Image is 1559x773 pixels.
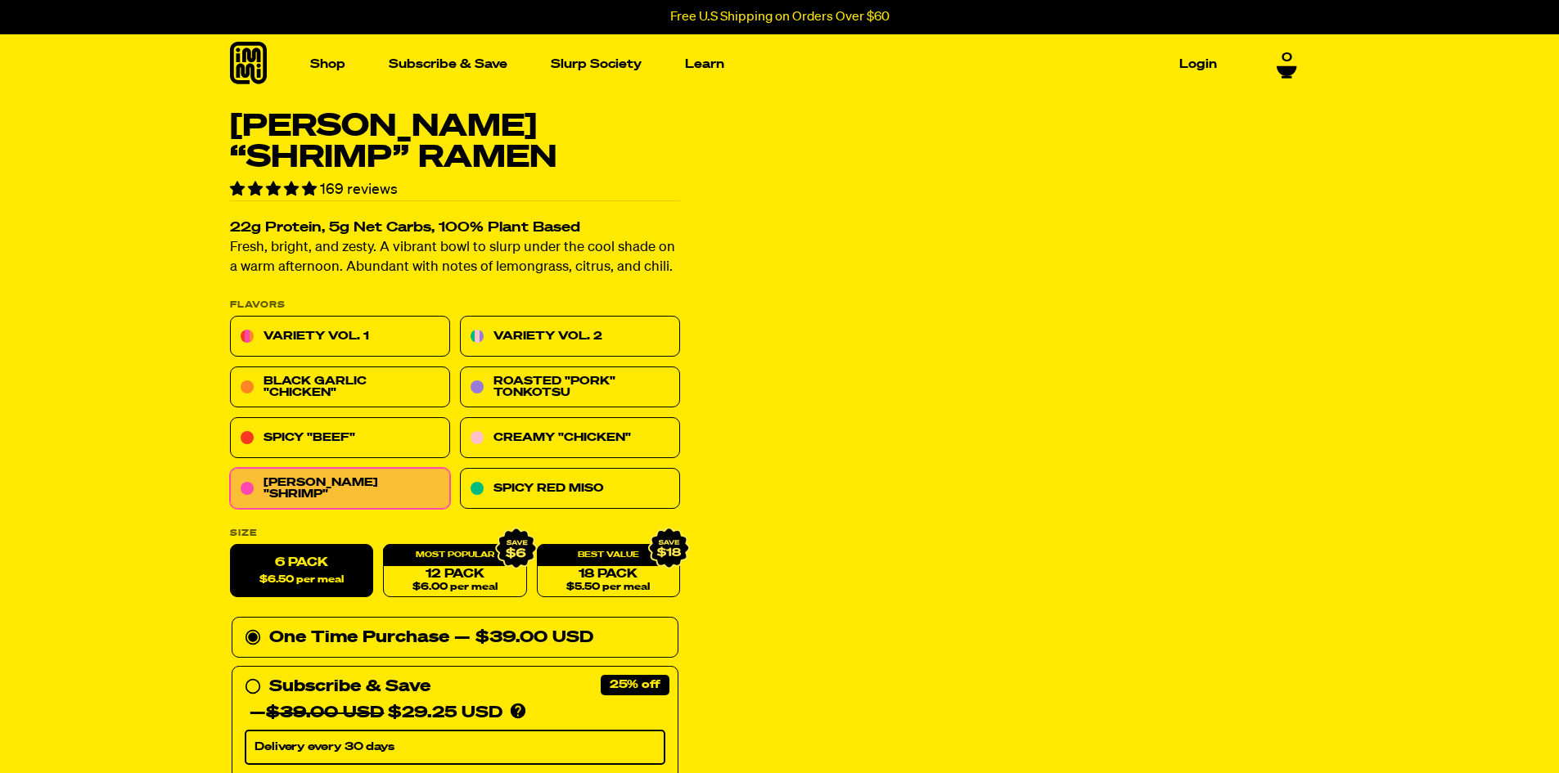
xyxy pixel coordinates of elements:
[230,317,450,357] a: Variety Vol. 1
[1282,51,1292,65] span: 0
[230,529,680,538] label: Size
[245,730,665,765] select: Subscribe & Save —$39.00 USD$29.25 USD Products are automatically delivered on your schedule. No ...
[230,222,680,236] h2: 22g Protein, 5g Net Carbs, 100% Plant Based
[230,469,450,510] a: [PERSON_NAME] "Shrimp"
[250,700,502,726] div: — $29.25 USD
[536,545,679,598] a: 18 Pack$5.50 per meal
[460,469,680,510] a: Spicy Red Miso
[259,575,344,586] span: $6.50 per meal
[320,182,398,197] span: 169 reviews
[678,52,731,77] a: Learn
[460,367,680,408] a: Roasted "Pork" Tonkotsu
[412,582,497,593] span: $6.00 per meal
[454,625,593,651] div: — $39.00 USD
[245,625,665,651] div: One Time Purchase
[1173,52,1223,77] a: Login
[383,545,526,598] a: 12 Pack$6.00 per meal
[304,34,1223,94] nav: Main navigation
[230,367,450,408] a: Black Garlic "Chicken"
[269,674,430,700] div: Subscribe & Save
[230,545,373,598] label: 6 Pack
[566,582,650,593] span: $5.50 per meal
[266,705,384,721] del: $39.00 USD
[544,52,648,77] a: Slurp Society
[670,10,890,25] p: Free U.S Shipping on Orders Over $60
[382,52,514,77] a: Subscribe & Save
[230,301,680,310] p: Flavors
[460,317,680,357] a: Variety Vol. 2
[230,239,680,278] p: Fresh, bright, and zesty. A vibrant bowl to slurp under the cool shade on a warm afternoon. Abund...
[230,182,320,197] span: 4.84 stars
[1277,51,1297,79] a: 0
[304,52,352,77] a: Shop
[230,111,680,173] h1: [PERSON_NAME] “Shrimp” Ramen
[460,418,680,459] a: Creamy "Chicken"
[230,418,450,459] a: Spicy "Beef"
